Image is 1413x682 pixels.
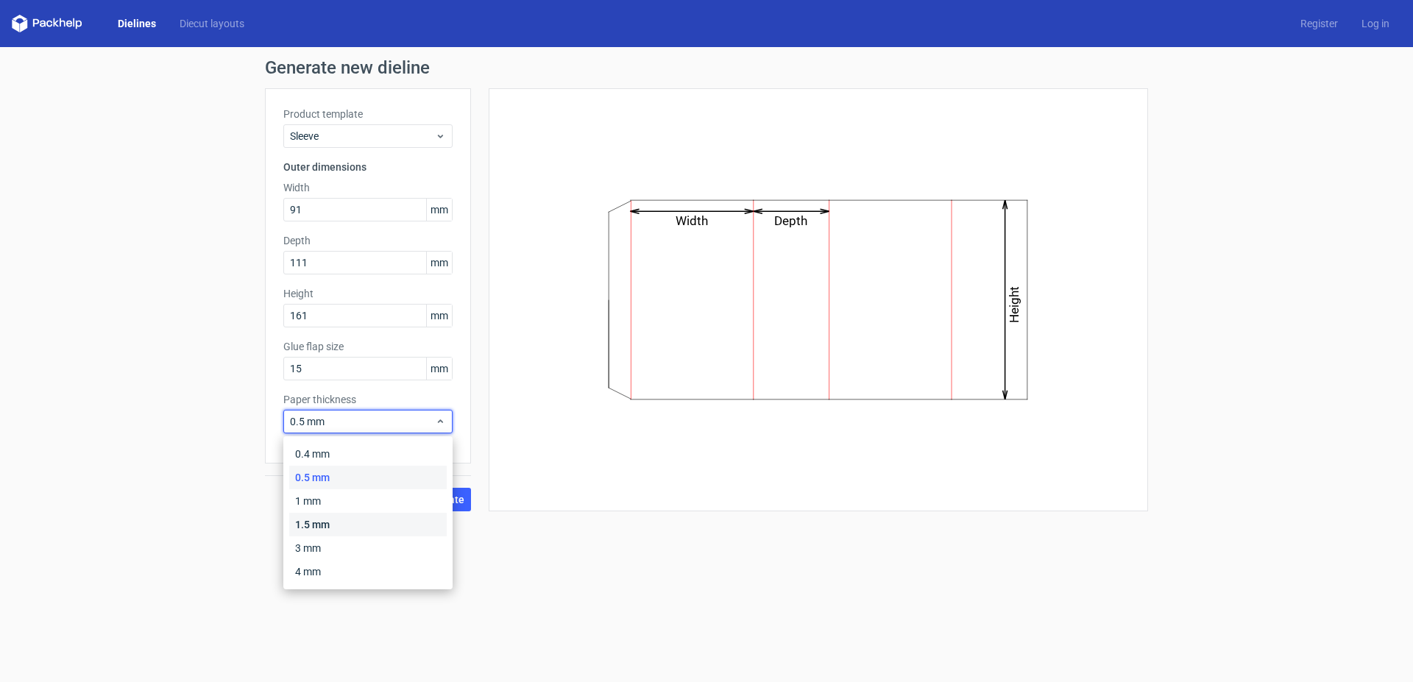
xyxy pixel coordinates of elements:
label: Width [283,180,453,195]
span: 0.5 mm [290,414,435,429]
label: Product template [283,107,453,121]
div: 4 mm [289,560,447,583]
span: Sleeve [290,129,435,143]
div: 0.5 mm [289,466,447,489]
span: mm [426,305,452,327]
span: mm [426,252,452,274]
label: Height [283,286,453,301]
a: Dielines [106,16,168,31]
div: 1 mm [289,489,447,513]
span: mm [426,358,452,380]
div: 3 mm [289,536,447,560]
text: Depth [775,213,808,228]
div: 0.4 mm [289,442,447,466]
a: Diecut layouts [168,16,256,31]
text: Height [1007,286,1022,323]
h3: Outer dimensions [283,160,453,174]
label: Paper thickness [283,392,453,407]
div: 1.5 mm [289,513,447,536]
label: Glue flap size [283,339,453,354]
a: Log in [1350,16,1401,31]
h1: Generate new dieline [265,59,1148,77]
span: mm [426,199,452,221]
text: Width [676,213,709,228]
a: Register [1289,16,1350,31]
label: Depth [283,233,453,248]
